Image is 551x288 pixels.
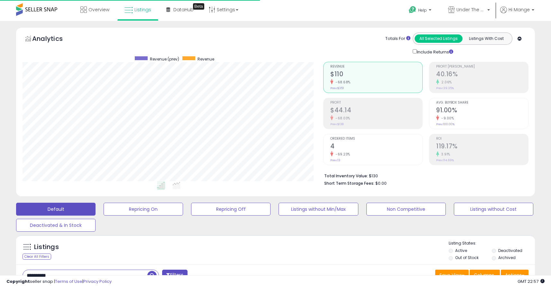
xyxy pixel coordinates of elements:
small: Prev: 39.35% [436,86,454,90]
div: seller snap | | [6,279,112,285]
small: 2.06% [439,80,452,85]
h2: 40.16% [436,70,528,79]
h5: Analytics [32,34,75,45]
a: Privacy Policy [83,278,112,284]
li: $130 [324,172,524,179]
span: Help [418,7,427,13]
div: Totals For [385,36,410,42]
a: Help [404,1,438,21]
button: Listings without Min/Max [279,203,358,216]
button: Actions [501,270,528,281]
h2: 119.17% [436,143,528,151]
button: Deactivated & In Stock [16,219,96,232]
button: Non Competitive [366,203,446,216]
small: Prev: 13 [330,158,340,162]
b: Total Inventory Value: [324,173,368,179]
small: 3.91% [439,152,450,157]
small: Prev: $138 [330,122,344,126]
button: Listings without Cost [454,203,533,216]
span: 2025-10-7 22:57 GMT [518,278,545,284]
span: Columns [474,272,494,278]
span: $0.00 [375,180,387,186]
span: Listings [134,6,151,13]
span: Profit [PERSON_NAME] [436,65,528,69]
span: Ordered Items [330,137,422,141]
button: All Selected Listings [415,34,463,43]
div: Include Returns [408,48,461,55]
button: Save View [435,270,469,281]
button: Listings With Cost [462,34,510,43]
span: Overview [88,6,109,13]
small: -68.68% [333,80,351,85]
div: Tooltip anchor [193,3,204,10]
button: Filters [162,270,187,281]
small: Prev: $351 [330,86,344,90]
a: Hi Mange [500,6,534,21]
small: -68.03% [333,116,350,121]
small: Prev: 114.69% [436,158,454,162]
label: Out of Stock [455,255,479,260]
small: -9.00% [439,116,454,121]
b: Short Term Storage Fees: [324,181,374,186]
i: Get Help [409,6,417,14]
h2: 91.00% [436,107,528,115]
a: Terms of Use [55,278,82,284]
h2: 4 [330,143,422,151]
button: Columns [470,270,500,281]
span: Avg. Buybox Share [436,101,528,105]
small: Prev: 100.00% [436,122,455,126]
span: Revenue [197,56,214,62]
strong: Copyright [6,278,30,284]
h2: $110 [330,70,422,79]
p: Listing States: [449,240,535,246]
span: ROI [436,137,528,141]
label: Archived [498,255,516,260]
span: Under The Rug [456,6,485,13]
small: -69.23% [333,152,350,157]
button: Repricing Off [191,203,271,216]
div: Clear All Filters [23,254,51,260]
h2: $44.14 [330,107,422,115]
span: DataHub [173,6,194,13]
button: Repricing On [104,203,183,216]
h5: Listings [34,243,59,252]
span: Hi Mange [509,6,530,13]
span: Revenue [330,65,422,69]
label: Deactivated [498,248,522,253]
button: Default [16,203,96,216]
span: Revenue (prev) [150,56,179,62]
span: Profit [330,101,422,105]
label: Active [455,248,467,253]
